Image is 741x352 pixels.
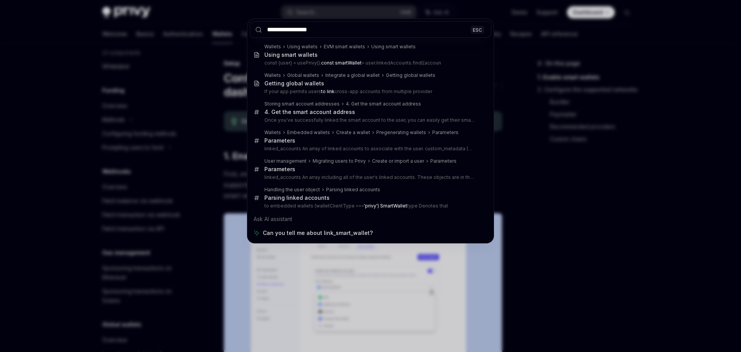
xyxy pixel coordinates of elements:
div: Global wallets [287,72,319,78]
div: Parsing linked accounts [264,194,330,201]
div: Getting global wallets [386,72,435,78]
span: Can you tell me about link_smart_wallet? [263,229,373,237]
div: Migrating users to Privy [313,158,366,164]
p: linked_accounts An array of linked accounts to associate with the user. custom_metadata (Optional) C [264,146,475,152]
p: const {user} = usePrivy(); = user.linkedAccounts.find((accoun [264,60,475,66]
div: 4. Get the smart account address [346,101,421,107]
div: ESC [470,26,484,34]
b: const smartWallet [321,60,362,66]
div: Handling the user object [264,187,320,193]
p: linked_accounts An array including all of the user's linked accounts. These objects are in the same [264,174,475,180]
div: Wallets [264,129,281,136]
div: Pregenerating wallets [376,129,426,136]
div: Create a wallet [336,129,370,136]
b: to link [321,88,335,94]
div: Parameters [432,129,458,136]
b: 'privy') SmartWallet [364,203,407,209]
div: Parameters [264,166,295,173]
div: User management [264,158,306,164]
div: Using wallets [287,44,318,50]
div: Using smart wallets [264,51,318,58]
div: Wallets [264,72,281,78]
div: Parameters [264,137,295,144]
p: If your app permits users cross-app accounts from multiple provider [264,88,475,95]
div: Storing smart account addresses [264,101,340,107]
div: Getting global wallets [264,80,324,87]
div: 4. Get the smart account address [264,109,355,116]
div: Embedded wallets [287,129,330,136]
div: EVM smart wallets [324,44,365,50]
p: Once you've successfully linked the smart account to the user, you can easily get their smart accoun [264,117,475,123]
div: Integrate a global wallet [325,72,380,78]
div: Using smart wallets [371,44,416,50]
div: Parsing linked accounts [326,187,380,193]
p: to embedded wallets (walletClientType === type Denotes that [264,203,475,209]
div: Ask AI assistant [250,212,491,226]
div: Parameters [430,158,457,164]
div: Create or import a user [372,158,424,164]
div: Wallets [264,44,281,50]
